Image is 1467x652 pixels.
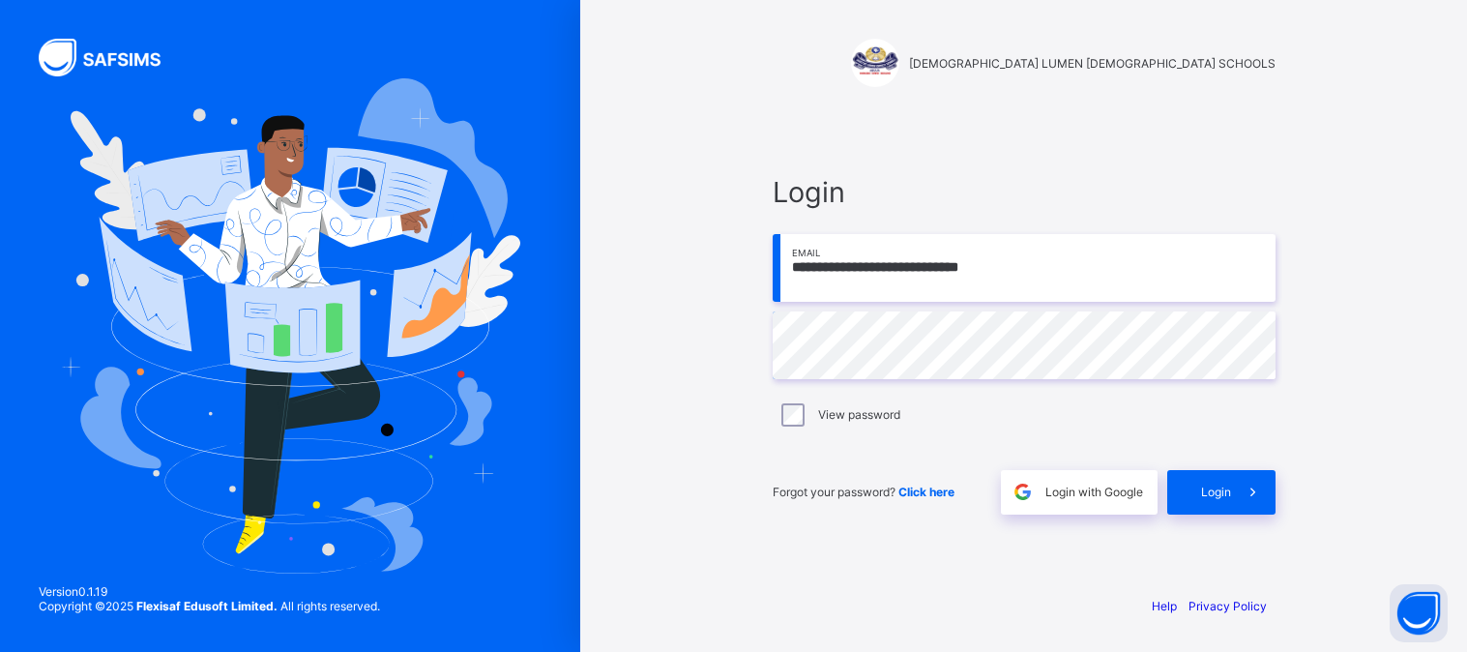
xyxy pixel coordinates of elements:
[1045,485,1143,499] span: Login with Google
[1012,481,1034,503] img: google.396cfc9801f0270233282035f929180a.svg
[898,485,954,499] a: Click here
[136,599,278,613] strong: Flexisaf Edusoft Limited.
[1390,584,1448,642] button: Open asap
[1201,485,1231,499] span: Login
[773,485,954,499] span: Forgot your password?
[818,407,900,422] label: View password
[909,56,1276,71] span: [DEMOGRAPHIC_DATA] LUMEN [DEMOGRAPHIC_DATA] SCHOOLS
[1152,599,1177,613] a: Help
[1188,599,1267,613] a: Privacy Policy
[39,39,184,76] img: SAFSIMS Logo
[39,584,380,599] span: Version 0.1.19
[39,599,380,613] span: Copyright © 2025 All rights reserved.
[60,78,520,574] img: Hero Image
[773,175,1276,209] span: Login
